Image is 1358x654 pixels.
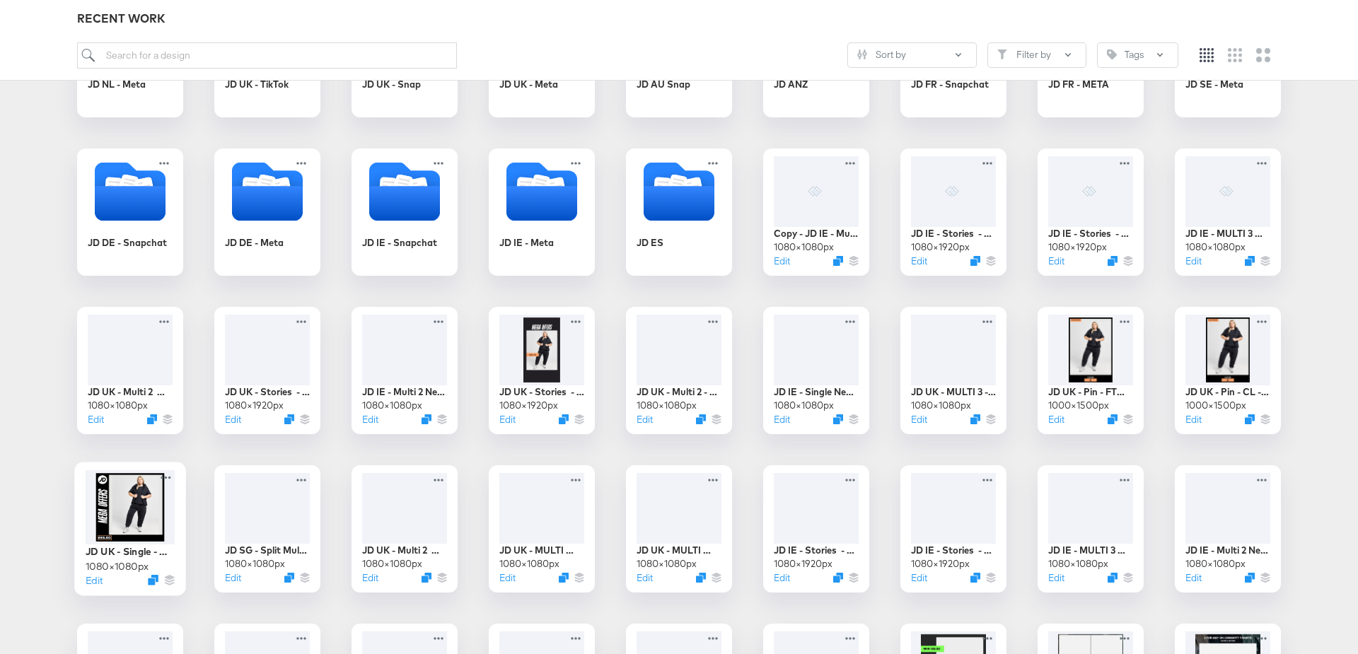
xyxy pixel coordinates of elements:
div: JD ES [626,148,732,276]
div: JD IE - Multi 2 New - End of Season - Extra 101080×1080pxEditDuplicate [1175,465,1281,592]
div: JD DE - Snapchat [88,236,167,250]
div: JD UK - Snap [362,78,421,91]
div: JD AU Snap [637,78,690,91]
div: JD DE - Meta [214,148,320,276]
svg: Duplicate [1245,573,1255,583]
svg: Duplicate [1108,414,1118,424]
div: RECENT WORK [77,11,1281,27]
button: Duplicate [1108,256,1118,266]
div: JD UK - Pin - FTW - Mega offers [1048,385,1133,399]
button: Edit [1185,413,1202,426]
button: Duplicate [1245,414,1255,424]
div: JD SG - Split Multi 2 - 10.10 [225,544,310,557]
svg: Duplicate [970,573,980,583]
svg: Large grid [1256,48,1270,62]
button: TagTags [1097,42,1178,68]
div: JD IE - Multi 2 New - Mega Offers - [DATE] [362,385,447,399]
div: JD SE - Meta [1185,78,1243,91]
div: 1000 × 1500 px [1185,399,1246,412]
div: JD IE - MULTI 3 New - End of season - Extra 10 [1048,544,1133,557]
div: JD UK - MULTI [DATE] - FW - EOS Clearance Extra10 [637,544,721,557]
div: JD IE - Stories - CL - Mega Offers - [DATE]1080×1920pxEditDuplicate [900,148,1006,276]
div: JD UK - Multi 2 - Mega Offers [DATE] [637,385,721,399]
div: JD IE - Stories - CL - End of Season - Extra 10 [911,544,996,557]
div: JD IE - Multi 2 New - End of Season - Extra 10 [1185,544,1270,557]
button: Edit [911,571,927,585]
div: 1080 × 1920 px [1048,240,1107,254]
div: JD UK - Meta [499,78,558,91]
svg: Duplicate [696,414,706,424]
div: JD UK - Stories - FW - Mega Offers [DATE] [225,385,310,399]
div: 1080 × 1080 px [637,399,697,412]
div: JD IE - MULTI 3 New - Mega Offers - [DATE]1080×1080pxEditDuplicate [1175,148,1281,276]
div: JD UK - Stories - CL - Mega Offers [DATE] [499,385,584,399]
div: JD IE - MULTI 3 New - Mega Offers - [DATE] [1185,227,1270,240]
button: Duplicate [284,573,294,583]
svg: Duplicate [970,256,980,266]
div: JD UK - MULTI 3 - Mega Offers [DATE]1080×1080pxEditDuplicate [900,307,1006,434]
div: JD UK - Single - Mega Offers [DATE]1080×1080pxEditDuplicate [74,462,186,595]
svg: Duplicate [422,573,431,583]
div: JD UK - MULTI [DATE] - CL - EOS Clearance Extra101080×1080pxEditDuplicate [489,465,595,592]
button: Edit [1048,571,1064,585]
button: SlidersSort by [847,42,977,68]
svg: Duplicate [833,414,843,424]
svg: Duplicate [970,414,980,424]
div: 1080 × 1920 px [774,557,832,571]
svg: Duplicate [1245,256,1255,266]
div: 1080 × 1080 px [1185,557,1246,571]
div: JD UK - Stories - FW - Mega Offers [DATE]1080×1920pxEditDuplicate [214,307,320,434]
button: Edit [774,571,790,585]
div: JD IE - Stories - CL - Mega Offers - [DATE] [911,227,996,240]
input: Search for a design [77,42,457,69]
svg: Sliders [857,49,867,59]
div: JD UK - Pin - CL - Mega offers [1185,385,1270,399]
div: 1080 × 1080 px [774,240,834,254]
svg: Duplicate [696,573,706,583]
svg: Medium grid [1228,48,1242,62]
div: JD IE - Stories - FW - Mega Offers - [DATE]1080×1920pxEditDuplicate [1038,148,1144,276]
div: JD IE - Snapchat [362,236,437,250]
button: Edit [1185,571,1202,585]
div: JD IE - Multi 2 New - Mega Offers - [DATE]1080×1080pxEditDuplicate [352,307,458,434]
div: JD UK - TikTok [225,78,289,91]
button: Edit [774,255,790,268]
button: Edit [362,413,378,426]
div: JD FR - Snapchat [911,78,989,91]
svg: Duplicate [1108,573,1118,583]
svg: Folder [95,156,166,227]
svg: Duplicate [284,414,294,424]
div: JD UK - MULTI [DATE] - CL - EOS Clearance Extra10 [499,544,584,557]
div: 1080 × 1080 px [225,557,285,571]
div: 1080 × 1080 px [499,557,559,571]
div: JD IE - Snapchat [352,148,458,276]
svg: Duplicate [559,573,569,583]
svg: Duplicate [147,414,157,424]
button: Edit [1048,413,1064,426]
svg: Duplicate [833,256,843,266]
div: JD IE - Single New - Mega Offers - [DATE]1080×1080pxEditDuplicate [763,307,869,434]
button: Edit [637,571,653,585]
svg: Small grid [1200,48,1214,62]
svg: Filter [997,49,1007,59]
svg: Duplicate [559,414,569,424]
button: Edit [86,573,103,587]
div: JD UK - Multi 2 App - Mega Offers [DATE] [88,385,173,399]
div: JD ANZ [774,78,808,91]
button: Edit [499,571,516,585]
svg: Duplicate [833,573,843,583]
div: 1080 × 1080 px [911,399,971,412]
div: 1080 × 1920 px [499,399,558,412]
div: Copy - JD IE - Multi 2 - CL - Megaoffers - App 10 - Updated [774,227,859,240]
button: Edit [1185,255,1202,268]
